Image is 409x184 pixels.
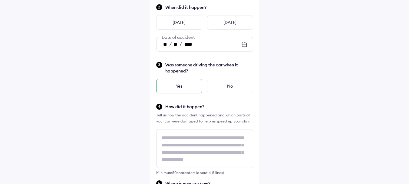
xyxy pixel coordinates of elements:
[165,104,253,110] span: How did it happen?
[165,4,253,10] span: When did it happen?
[156,170,253,175] div: Minimum 50 characters (about 4-5 lines)
[165,62,253,74] span: Was someone driving the car when it happened?
[156,112,253,124] div: Tell us how the accident happened and which parts of your car were damaged to help us speed up yo...
[207,15,253,30] div: [DATE]
[169,41,172,47] span: /
[156,79,202,93] div: Yes
[207,79,253,93] div: No
[160,35,196,40] span: Date of accident
[156,15,202,30] div: [DATE]
[180,41,182,47] span: /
